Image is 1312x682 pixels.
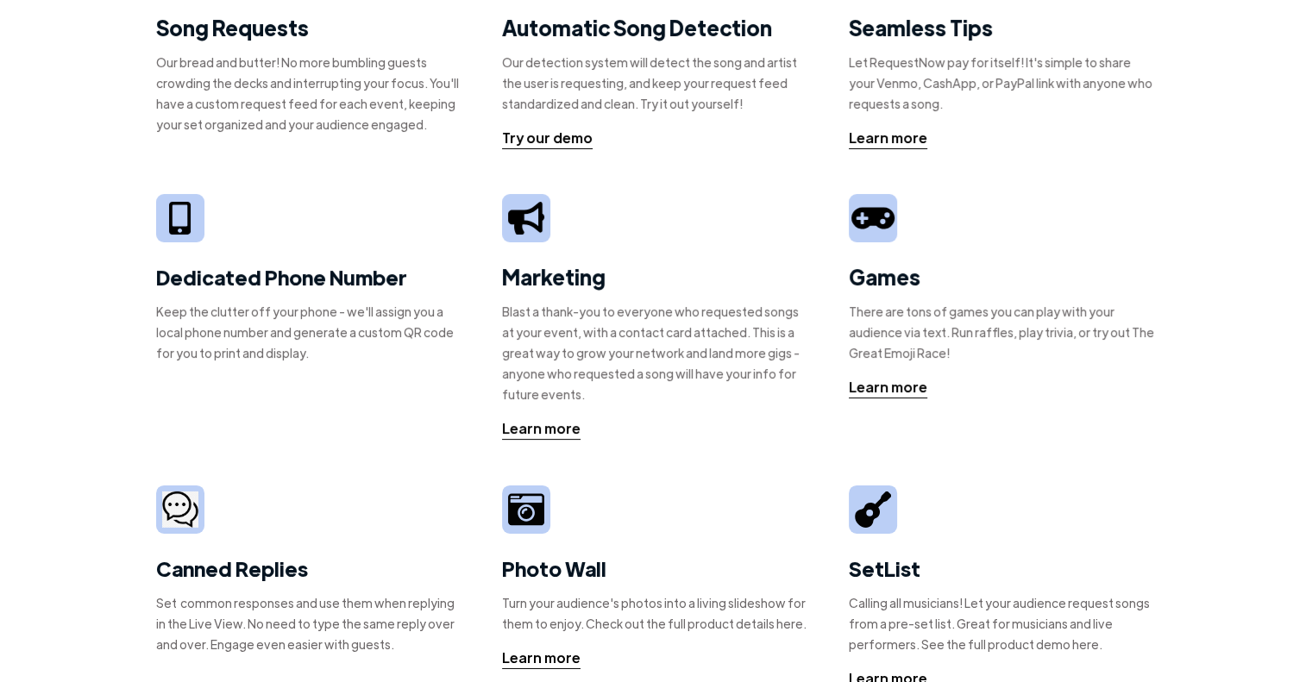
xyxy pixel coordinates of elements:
[849,128,927,149] a: Learn more
[849,14,993,41] strong: Seamless Tips
[502,128,593,149] a: Try our demo
[851,201,895,235] img: video game
[156,263,407,291] strong: Dedicated Phone Number
[849,377,927,398] a: Learn more
[156,52,464,135] div: Our bread and butter! No more bumbling guests crowding the decks and interrupting your focus. You...
[849,554,920,582] strong: SetList
[849,377,927,397] div: Learn more
[156,301,464,363] div: Keep the clutter off your phone - we'll assign you a local phone number and generate a custom QR ...
[849,128,927,148] div: Learn more
[502,263,606,290] strong: Marketing
[502,592,810,634] div: Turn your audience's photos into a living slideshow for them to enjoy. Check out the full product...
[502,14,772,41] strong: Automatic Song Detection
[849,52,1157,114] div: Let RequestNow pay for itself! It's simple to share your Venmo, CashApp, or PayPal link with anyo...
[502,554,606,582] strong: Photo Wall
[849,301,1157,363] div: There are tons of games you can play with your audience via text. Run raffles, play trivia, or tr...
[156,592,464,654] div: Set common responses and use them when replying in the Live View. No need to type the same reply ...
[508,491,544,528] img: camera icon
[156,14,309,41] strong: Song Requests
[508,202,544,234] img: megaphone
[502,648,581,669] a: Learn more
[502,128,593,148] div: Try our demo
[502,52,810,114] div: Our detection system will detect the song and artist the user is requesting, and keep your reques...
[849,592,1157,654] div: Calling all musicians! Let your audience request songs from a pre-set list. Great for musicians a...
[502,418,581,439] div: Learn more
[855,491,891,528] img: guitar
[162,491,198,528] img: camera icon
[849,263,920,290] strong: Games
[502,301,810,404] div: Blast a thank-you to everyone who requested songs at your event, with a contact card attached. Th...
[169,202,190,235] img: iphone
[502,418,581,440] a: Learn more
[156,554,308,582] strong: Canned Replies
